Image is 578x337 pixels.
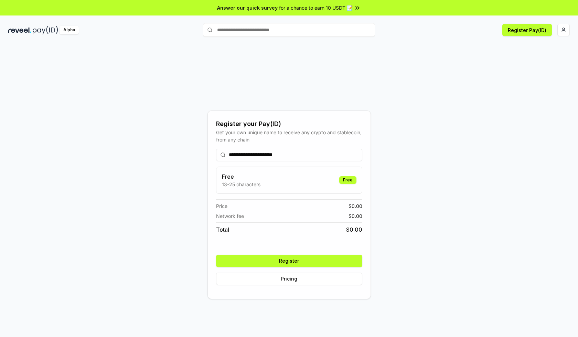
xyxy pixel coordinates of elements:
span: for a chance to earn 10 USDT 📝 [279,4,353,11]
span: $ 0.00 [346,225,362,234]
p: 13-25 characters [222,181,260,188]
img: reveel_dark [8,26,31,34]
button: Register Pay(ID) [502,24,552,36]
img: pay_id [33,26,58,34]
span: $ 0.00 [349,212,362,220]
button: Pricing [216,273,362,285]
span: $ 0.00 [349,202,362,210]
h3: Free [222,172,260,181]
div: Register your Pay(ID) [216,119,362,129]
div: Free [339,176,356,184]
button: Register [216,255,362,267]
span: Network fee [216,212,244,220]
span: Price [216,202,227,210]
div: Alpha [60,26,79,34]
span: Answer our quick survey [217,4,278,11]
div: Get your own unique name to receive any crypto and stablecoin, from any chain [216,129,362,143]
span: Total [216,225,229,234]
